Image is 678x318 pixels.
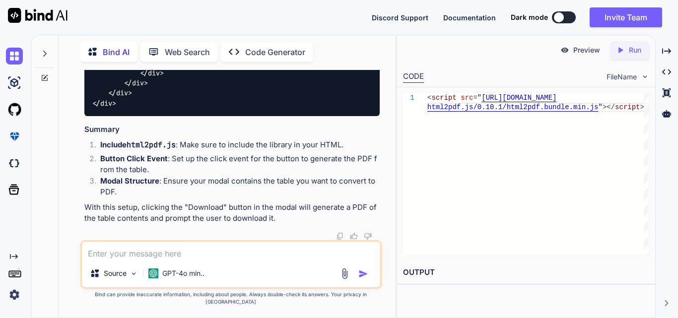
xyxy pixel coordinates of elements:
img: githubLight [6,101,23,118]
h2: OUTPUT [397,261,655,284]
span: ></ [603,103,615,111]
span: " [598,103,602,111]
div: 1 [403,93,414,103]
img: icon [358,269,368,279]
strong: Modal Structure [100,176,159,186]
span: div [116,89,128,98]
span: </ > [108,89,132,98]
span: div [100,99,112,108]
span: </ > [140,68,164,77]
p: Source [104,268,127,278]
span: > [640,103,644,111]
span: < [427,94,431,102]
li: : Ensure your modal contains the table you want to convert to PDF. [92,176,380,198]
img: preview [560,46,569,55]
p: Preview [573,45,600,55]
button: Documentation [443,12,496,23]
h3: Summary [84,124,380,135]
img: ai-studio [6,74,23,91]
strong: Include [100,140,176,149]
p: GPT-4o min.. [162,268,204,278]
span: script [431,94,456,102]
img: like [350,232,358,240]
img: Bind AI [8,8,68,23]
img: attachment [339,268,350,279]
span: div [132,78,144,87]
p: With this setup, clicking the "Download" button in the modal will generate a PDF of the table con... [84,202,380,224]
img: darkCloudIdeIcon [6,155,23,172]
p: Bind AI [103,46,130,58]
img: copy [336,232,344,240]
p: Code Generator [245,46,305,58]
code: html2pdf.js [127,140,176,150]
img: settings [6,286,23,303]
span: src [461,94,473,102]
button: Discord Support [372,12,428,23]
span: div [148,68,160,77]
img: chevron down [641,72,649,81]
span: Dark mode [511,12,548,22]
img: Pick Models [130,269,138,278]
button: Invite Team [590,7,662,27]
li: : Set up the click event for the button to generate the PDF from the table. [92,153,380,176]
p: Bind can provide inaccurate information, including about people. Always double-check its answers.... [80,291,382,306]
strong: Button Click Event [100,154,168,163]
li: : Make sure to include the library in your HTML. [92,139,380,153]
span: FileName [607,72,637,82]
span: </ > [124,78,148,87]
p: Run [629,45,641,55]
span: [URL][DOMAIN_NAME] [481,94,556,102]
span: </ > [92,99,116,108]
span: = [473,94,477,102]
img: GPT-4o mini [148,268,158,278]
span: html2pdf.js/0.10.1/html2pdf.bundle.min.js [427,103,598,111]
p: Web Search [165,46,210,58]
img: dislike [364,232,372,240]
div: CODE [403,71,424,83]
span: Discord Support [372,13,428,22]
span: " [477,94,481,102]
img: premium [6,128,23,145]
img: chat [6,48,23,64]
span: Documentation [443,13,496,22]
span: script [615,103,640,111]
